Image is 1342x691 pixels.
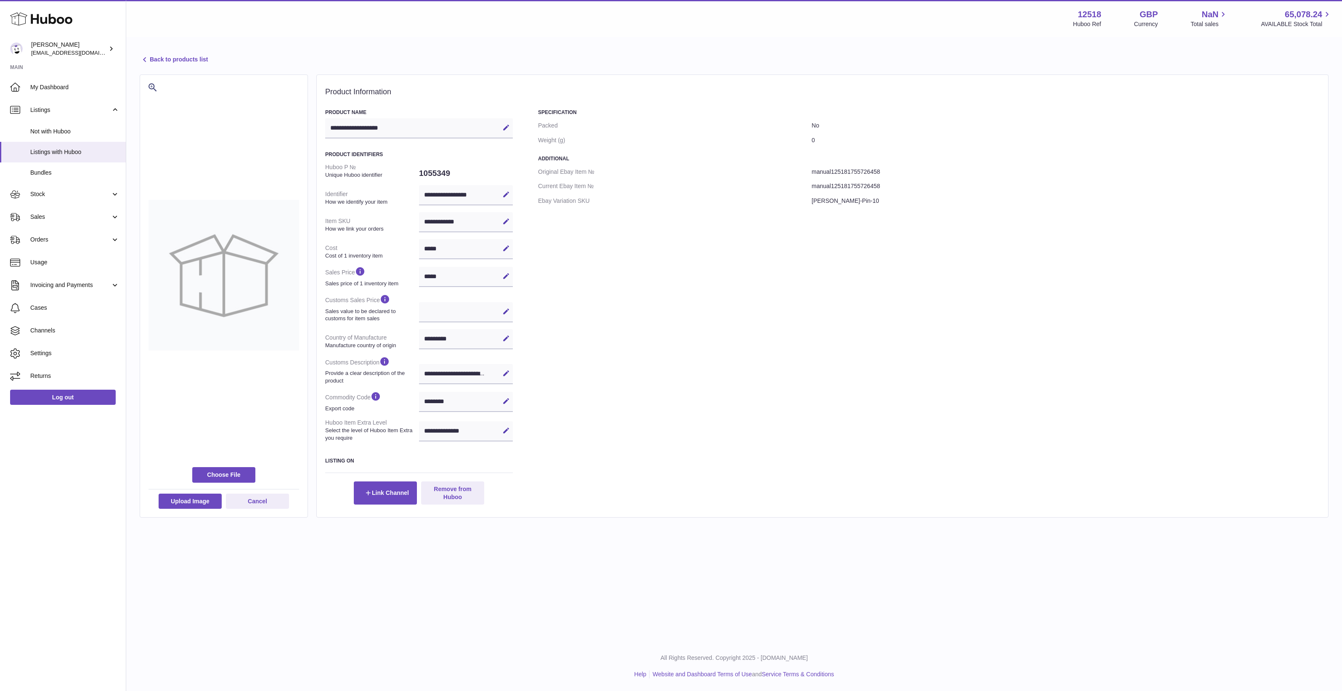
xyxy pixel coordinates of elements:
dt: Current Ebay Item № [538,179,812,194]
dt: Item SKU [325,214,419,236]
h3: Specification [538,109,1320,116]
strong: GBP [1140,9,1158,20]
strong: Unique Huboo identifier [325,171,417,179]
h3: Listing On [325,457,513,464]
p: All Rights Reserved. Copyright 2025 - [DOMAIN_NAME] [133,654,1335,662]
dt: Identifier [325,187,419,209]
dd: No [812,118,1320,133]
span: My Dashboard [30,83,119,91]
a: Website and Dashboard Terms of Use [652,671,752,678]
span: Invoicing and Payments [30,281,111,289]
dt: Customs Description [325,353,419,388]
dt: Huboo Item Extra Level [325,415,419,445]
span: Sales [30,213,111,221]
strong: Export code [325,405,417,412]
span: [EMAIL_ADDRESS][DOMAIN_NAME] [31,49,124,56]
h3: Product Identifiers [325,151,513,158]
strong: Select the level of Huboo Item Extra you require [325,427,417,441]
strong: Cost of 1 inventory item [325,252,417,260]
a: NaN Total sales [1191,9,1228,28]
strong: Sales value to be declared to customs for item sales [325,308,417,322]
span: Stock [30,190,111,198]
dt: Ebay Variation SKU [538,194,812,208]
dt: Original Ebay Item № [538,165,812,179]
button: Link Channel [354,481,417,504]
dd: manual125181755726458 [812,165,1320,179]
dd: manual125181755726458 [812,179,1320,194]
img: internalAdmin-12518@internal.huboo.com [10,43,23,55]
strong: Sales price of 1 inventory item [325,280,417,287]
dd: 1055349 [419,165,513,182]
a: Service Terms & Conditions [762,671,834,678]
strong: 12518 [1078,9,1101,20]
h3: Product Name [325,109,513,116]
span: Returns [30,372,119,380]
dt: Weight (g) [538,133,812,148]
div: Huboo Ref [1073,20,1101,28]
dt: Country of Manufacture [325,330,419,352]
a: 65,078.24 AVAILABLE Stock Total [1261,9,1332,28]
span: Settings [30,349,119,357]
div: Currency [1134,20,1158,28]
span: Not with Huboo [30,128,119,136]
a: Log out [10,390,116,405]
dd: [PERSON_NAME]-Pin-10 [812,194,1320,208]
span: Total sales [1191,20,1228,28]
button: Remove from Huboo [421,481,484,504]
dt: Huboo P № [325,160,419,182]
a: Help [634,671,647,678]
h2: Product Information [325,88,1320,97]
strong: How we identify your item [325,198,417,206]
span: 65,078.24 [1285,9,1322,20]
span: Channels [30,327,119,335]
button: Upload Image [159,494,222,509]
span: NaN [1201,9,1218,20]
dt: Commodity Code [325,388,419,415]
dt: Packed [538,118,812,133]
dd: 0 [812,133,1320,148]
dt: Customs Sales Price [325,290,419,325]
span: Usage [30,258,119,266]
div: [PERSON_NAME] [31,41,107,57]
span: Listings [30,106,111,114]
span: Listings with Huboo [30,148,119,156]
span: Bundles [30,169,119,177]
dt: Cost [325,241,419,263]
span: Orders [30,236,111,244]
span: Cases [30,304,119,312]
li: and [650,670,834,678]
a: Back to products list [140,55,208,65]
span: Choose File [192,467,255,482]
dt: Sales Price [325,263,419,290]
strong: Manufacture country of origin [325,342,417,349]
strong: How we link your orders [325,225,417,233]
span: AVAILABLE Stock Total [1261,20,1332,28]
strong: Provide a clear description of the product [325,369,417,384]
button: Cancel [226,494,289,509]
img: no-photo-large.jpg [149,200,299,351]
h3: Additional [538,155,1320,162]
